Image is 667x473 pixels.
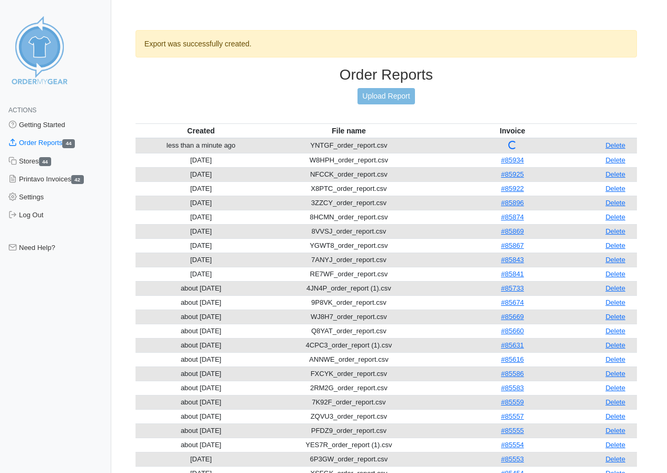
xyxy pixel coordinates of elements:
a: Delete [605,227,625,235]
td: FXCYK_order_report.csv [267,366,431,381]
td: [DATE] [136,167,267,181]
a: #85843 [501,256,524,264]
a: #85874 [501,213,524,221]
th: Created [136,123,267,138]
td: about [DATE] [136,352,267,366]
span: Actions [8,107,36,114]
td: 4CPC3_order_report (1).csv [267,338,431,352]
td: 6P3GW_order_report.csv [267,452,431,466]
a: #85616 [501,355,524,363]
span: 44 [62,139,75,148]
a: #85896 [501,199,524,207]
a: Delete [605,412,625,420]
td: about [DATE] [136,281,267,295]
a: #85583 [501,384,524,392]
td: [DATE] [136,238,267,253]
a: #85553 [501,455,524,463]
td: ANNWE_order_report.csv [267,352,431,366]
td: [DATE] [136,196,267,210]
td: 7K92F_order_report.csv [267,395,431,409]
td: about [DATE] [136,366,267,381]
th: File name [267,123,431,138]
a: #85554 [501,441,524,449]
td: [DATE] [136,452,267,466]
td: ZQVU3_order_report.csv [267,409,431,423]
td: 3ZZCY_order_report.csv [267,196,431,210]
td: 7ANYJ_order_report.csv [267,253,431,267]
td: Q8YAT_order_report.csv [267,324,431,338]
td: about [DATE] [136,338,267,352]
a: Delete [605,242,625,249]
a: Delete [605,141,625,149]
a: #85841 [501,270,524,278]
td: about [DATE] [136,395,267,409]
td: NFCCK_order_report.csv [267,167,431,181]
a: #85660 [501,327,524,335]
a: Delete [605,284,625,292]
td: RE7WF_order_report.csv [267,267,431,281]
td: X8PTC_order_report.csv [267,181,431,196]
td: [DATE] [136,181,267,196]
span: 42 [71,175,84,184]
a: Delete [605,298,625,306]
td: [DATE] [136,253,267,267]
td: about [DATE] [136,295,267,310]
td: W8HPH_order_report.csv [267,153,431,167]
a: #85922 [501,185,524,192]
a: Delete [605,398,625,406]
span: 44 [39,157,52,166]
a: #85559 [501,398,524,406]
td: PFDZ9_order_report.csv [267,423,431,438]
a: #85631 [501,341,524,349]
td: YGWT8_order_report.csv [267,238,431,253]
a: Delete [605,156,625,164]
td: 9P8VK_order_report.csv [267,295,431,310]
a: Delete [605,370,625,378]
a: #85869 [501,227,524,235]
td: 4JN4P_order_report (1).csv [267,281,431,295]
td: [DATE] [136,267,267,281]
td: WJ8H7_order_report.csv [267,310,431,324]
a: Delete [605,170,625,178]
a: #85867 [501,242,524,249]
td: 8VVSJ_order_report.csv [267,224,431,238]
td: YNTGF_order_report.csv [267,138,431,153]
a: Delete [605,213,625,221]
th: Invoice [431,123,594,138]
a: Delete [605,199,625,207]
a: Delete [605,355,625,363]
a: Delete [605,455,625,463]
td: about [DATE] [136,324,267,338]
div: Export was successfully created. [136,30,637,57]
a: Delete [605,256,625,264]
td: YES7R_order_report (1).csv [267,438,431,452]
td: about [DATE] [136,438,267,452]
td: [DATE] [136,224,267,238]
a: #85557 [501,412,524,420]
a: #85669 [501,313,524,321]
a: Delete [605,185,625,192]
a: #85733 [501,284,524,292]
td: [DATE] [136,210,267,224]
a: Delete [605,341,625,349]
a: Delete [605,313,625,321]
td: about [DATE] [136,423,267,438]
a: Delete [605,441,625,449]
a: Delete [605,384,625,392]
a: Upload Report [357,88,414,104]
a: #85586 [501,370,524,378]
a: #85925 [501,170,524,178]
td: less than a minute ago [136,138,267,153]
td: about [DATE] [136,310,267,324]
td: 8HCMN_order_report.csv [267,210,431,224]
a: #85934 [501,156,524,164]
h3: Order Reports [136,66,637,84]
td: [DATE] [136,153,267,167]
td: about [DATE] [136,381,267,395]
td: about [DATE] [136,409,267,423]
a: #85555 [501,427,524,435]
a: Delete [605,427,625,435]
a: #85674 [501,298,524,306]
a: Delete [605,327,625,335]
td: 2RM2G_order_report.csv [267,381,431,395]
